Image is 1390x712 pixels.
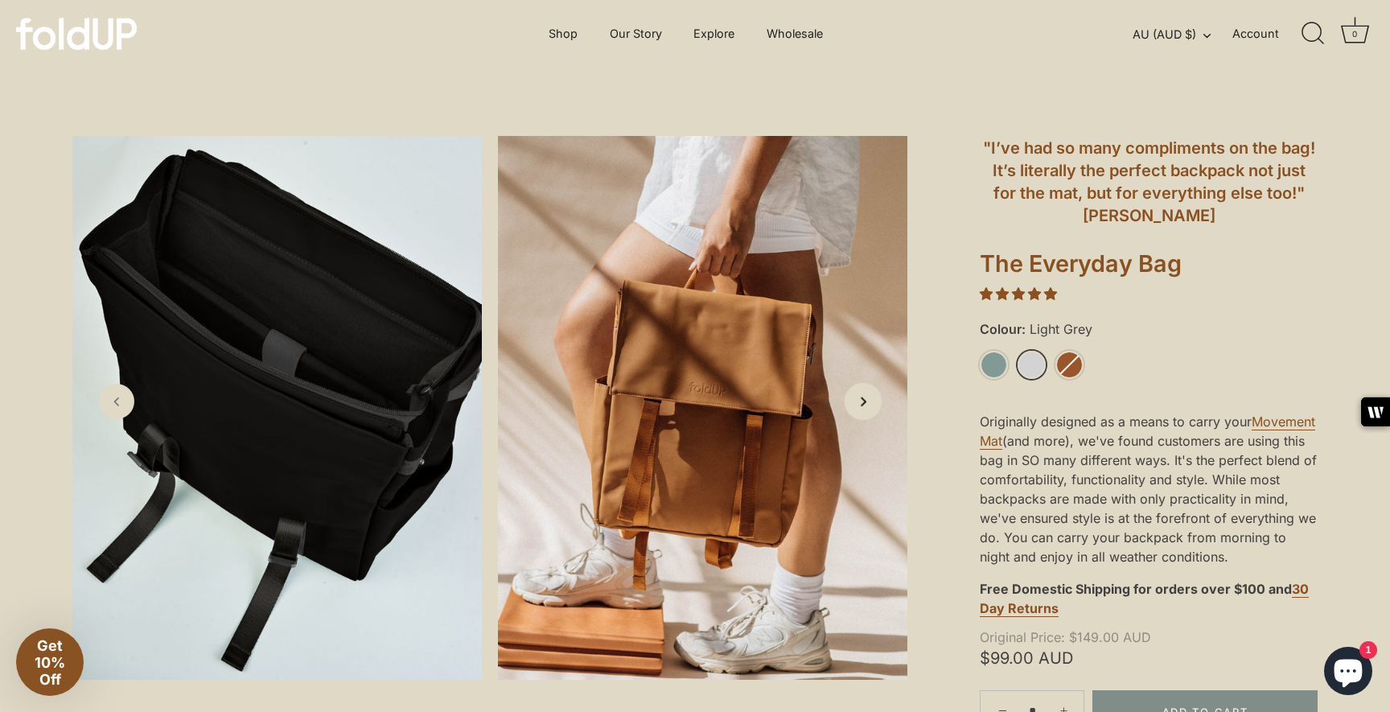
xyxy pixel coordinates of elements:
[1133,27,1228,42] button: AU (AUD $)
[845,383,882,421] a: Next slide
[498,136,907,680] img: Rust Everyday Bag
[980,631,1313,644] span: $149.00 AUD
[596,19,676,49] a: Our Story
[99,384,134,419] a: Previous slide
[16,628,84,696] div: Get 10% Off
[980,322,1318,337] label: Colour:
[980,351,1008,379] a: Sage
[35,637,65,688] span: Get 10% Off
[1295,16,1330,51] a: Search
[1232,24,1307,43] a: Account
[980,412,1318,566] p: Originally designed as a means to carry your (and more), we've found customers are using this bag...
[980,581,1292,597] strong: Free Domestic Shipping for orders over $100 and
[535,19,592,49] a: Shop
[680,19,749,49] a: Explore
[980,652,1318,665] span: $99.00 AUD
[753,19,837,49] a: Wholesale
[980,286,1057,302] span: 4.97 stars
[1018,351,1046,379] a: Light Grey
[1026,322,1092,337] span: Light Grey
[1055,351,1084,379] a: Rust
[1347,26,1363,42] div: 0
[1319,647,1377,699] inbox-online-store-chat: Shopify online store chat
[72,136,482,680] img: Black Everyday Bag
[509,19,862,49] div: Primary navigation
[980,137,1318,227] h6: "I’ve had so many compliments on the bag! It’s literally the perfect backpack not just for the ma...
[980,249,1318,285] h1: The Everyday Bag
[1337,16,1372,51] a: Cart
